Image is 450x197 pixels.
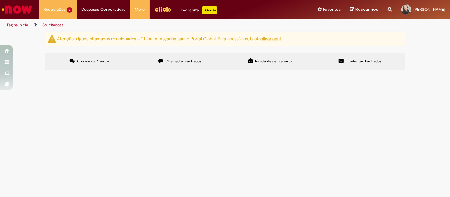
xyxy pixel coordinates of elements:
span: Chamados Abertos [77,59,110,64]
span: Incidentes Fechados [346,59,382,64]
img: ServiceNow [1,3,33,16]
ng-bind-html: Atenção: alguns chamados relacionados a T.I foram migrados para o Portal Global. Para acessá-los,... [57,36,282,42]
span: Rascunhos [355,6,378,12]
p: +GenAi [202,6,217,14]
span: Despesas Corporativas [82,6,126,13]
a: Solicitações [42,23,64,28]
a: Página inicial [7,23,29,28]
ul: Trilhas de página [5,19,295,31]
span: More [135,6,145,13]
span: Incidentes em aberto [255,59,292,64]
span: 5 [67,7,72,13]
span: Favoritos [323,6,341,13]
span: Chamados Fechados [166,59,202,64]
a: clicar aqui. [260,36,282,42]
div: Padroniza [181,6,217,14]
a: Rascunhos [350,7,378,13]
span: Requisições [43,6,66,13]
span: [PERSON_NAME] [413,7,445,12]
img: click_logo_yellow_360x200.png [154,4,172,14]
